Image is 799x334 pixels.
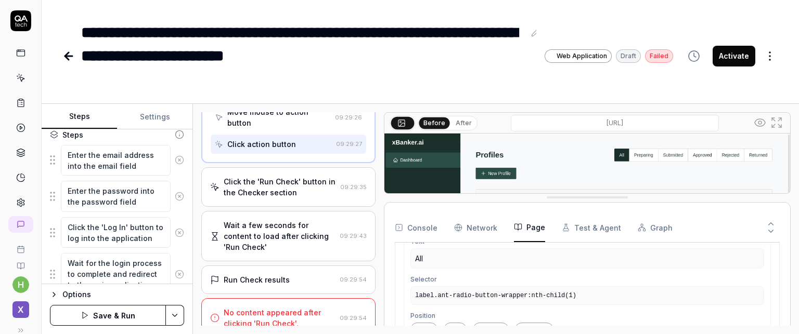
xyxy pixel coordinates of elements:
[8,216,33,233] a: New conversation
[335,114,362,121] time: 09:29:26
[62,288,184,301] div: Options
[50,305,166,326] button: Save & Run
[410,311,764,320] span: Position
[62,129,83,140] div: Steps
[638,213,673,242] button: Graph
[50,252,184,296] div: Suggestions
[514,213,545,242] button: Page
[4,253,37,270] a: Documentation
[211,135,366,154] button: Click action button09:29:27
[419,117,450,128] button: Before
[616,49,641,63] div: Draft
[50,288,184,301] button: Options
[171,222,188,243] button: Remove step
[410,248,764,269] div: All
[340,276,367,283] time: 09:29:54
[50,217,184,249] div: Suggestions
[4,293,37,320] button: x
[171,186,188,207] button: Remove step
[50,144,184,177] div: Suggestions
[224,307,336,329] div: No content appeared after clicking 'Run Check'.
[452,117,476,129] button: After
[211,102,366,132] button: Move mouse to action button09:29:26
[50,180,184,212] div: Suggestions
[227,106,331,128] div: Move mouse to action button
[224,220,336,252] div: Wait a few seconds for content to load after clicking 'Run Check'
[410,275,764,284] span: Selector
[752,114,768,131] button: Show all interative elements
[171,150,188,170] button: Remove step
[340,183,367,191] time: 09:29:35
[557,51,607,61] span: Web Application
[768,114,785,131] button: Open in full screen
[12,276,29,293] button: h
[340,314,367,322] time: 09:29:54
[336,140,362,148] time: 09:29:27
[42,104,117,129] button: Steps
[171,264,188,285] button: Remove step
[713,46,755,66] button: Activate
[12,301,29,318] span: x
[227,139,296,150] div: Click action button
[224,176,336,198] div: Click the 'Run Check' button in the Checker section
[562,213,621,242] button: Test & Agent
[681,46,706,66] button: View version history
[545,49,612,63] a: Web Application
[410,286,764,305] div: label.ant-radio-button-wrapper:nth-child(1)
[4,237,37,253] a: Book a call with us
[395,213,437,242] button: Console
[224,274,290,285] div: Run Check results
[340,232,367,239] time: 09:29:43
[117,104,192,129] button: Settings
[454,213,497,242] button: Network
[645,49,673,63] div: Failed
